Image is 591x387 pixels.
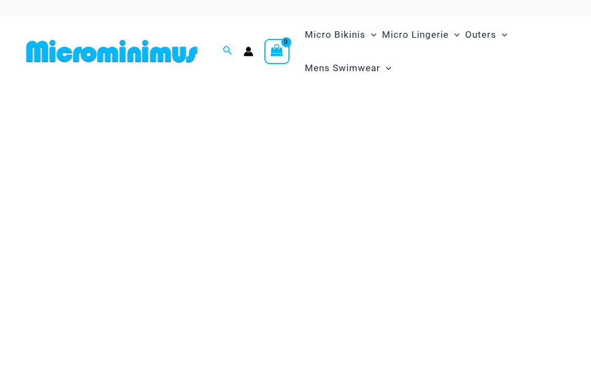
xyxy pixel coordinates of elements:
[302,18,379,51] a: Micro BikinisMenu ToggleMenu Toggle
[300,16,569,86] nav: Site Navigation
[22,39,202,63] img: MM SHOP LOGO FLAT
[380,54,391,82] span: Menu Toggle
[382,21,449,49] span: Micro Lingerie
[223,44,233,58] a: Search icon link
[302,51,394,85] a: Mens SwimwearMenu ToggleMenu Toggle
[379,18,462,51] a: Micro LingerieMenu ToggleMenu Toggle
[465,21,496,49] span: Outers
[449,21,460,49] span: Menu Toggle
[264,39,289,64] a: View Shopping Cart, empty
[244,47,253,56] a: Account icon link
[366,21,376,49] span: Menu Toggle
[305,54,380,82] span: Mens Swimwear
[496,21,507,49] span: Menu Toggle
[305,21,366,49] span: Micro Bikinis
[462,18,510,51] a: OutersMenu ToggleMenu Toggle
